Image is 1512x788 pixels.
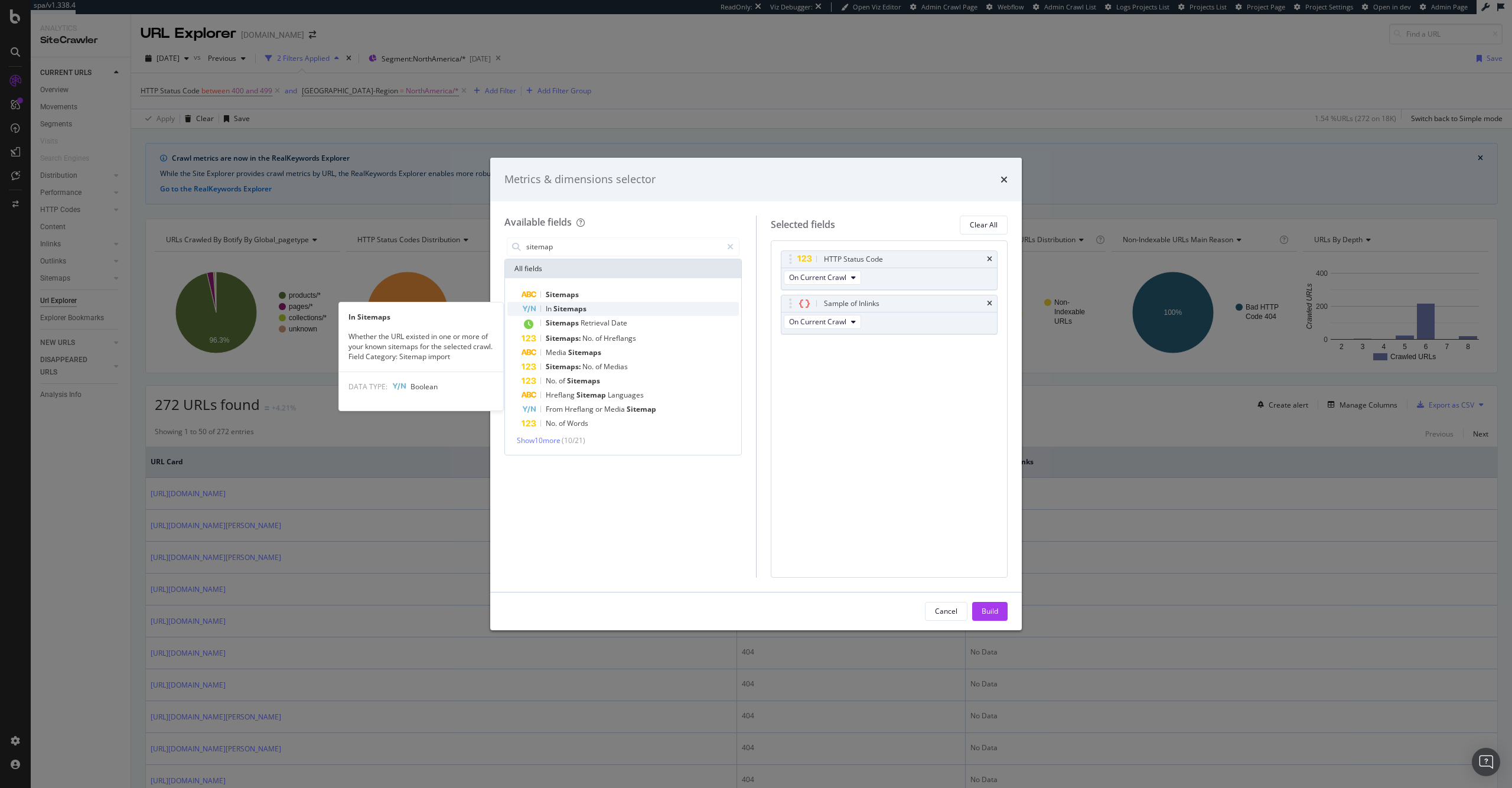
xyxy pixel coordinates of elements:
span: ( 10 / 21 ) [562,435,585,445]
div: Sample of Inlinks [824,298,879,310]
div: Metrics & dimensions selector [504,172,656,187]
span: or [595,404,604,414]
span: Sitemaps [546,318,581,328]
span: Media [546,347,568,357]
span: In [546,304,553,314]
div: Sample of InlinkstimesOn Current Crawl [781,295,998,334]
button: Build [972,602,1008,621]
span: Hreflang [546,390,576,400]
div: HTTP Status Code [824,253,883,265]
span: Show 10 more [517,435,561,445]
button: Cancel [925,602,967,621]
div: Whether the URL existed in one or more of your known sitemaps for the selected crawl. Field Categ... [339,331,503,362]
span: No. [582,362,595,372]
span: On Current Crawl [789,272,846,282]
span: Media [604,404,627,414]
button: On Current Crawl [784,271,861,285]
span: of [559,418,567,428]
span: Sitemaps [568,347,601,357]
span: Retrieval [581,318,611,328]
span: Sitemap [576,390,608,400]
span: No. [546,376,559,386]
span: Sitemap [627,404,656,414]
input: Search by field name [525,238,722,256]
span: Sitemaps: [546,362,582,372]
span: Languages [608,390,644,400]
span: Sitemaps: [546,333,582,343]
span: Hreflang [565,404,595,414]
span: Date [611,318,627,328]
div: HTTP Status CodetimesOn Current Crawl [781,250,998,290]
div: All fields [505,259,741,278]
div: Open Intercom Messenger [1472,748,1500,776]
div: Selected fields [771,218,835,232]
span: Medias [604,362,628,372]
div: In Sitemaps [339,312,503,322]
span: From [546,404,565,414]
span: of [595,362,604,372]
span: On Current Crawl [789,317,846,327]
div: Available fields [504,216,572,229]
span: of [559,376,567,386]
span: Hreflangs [604,333,636,343]
div: Build [982,606,998,616]
span: Sitemaps [567,376,600,386]
span: No. [582,333,595,343]
div: Cancel [935,606,957,616]
div: times [987,300,992,307]
div: times [987,256,992,263]
div: Clear All [970,220,998,230]
span: Sitemaps [553,304,586,314]
span: No. [546,418,559,428]
div: times [1001,172,1008,187]
button: On Current Crawl [784,315,861,329]
span: of [595,333,604,343]
span: Sitemaps [546,289,579,299]
div: modal [490,158,1022,630]
button: Clear All [960,216,1008,235]
span: Words [567,418,588,428]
